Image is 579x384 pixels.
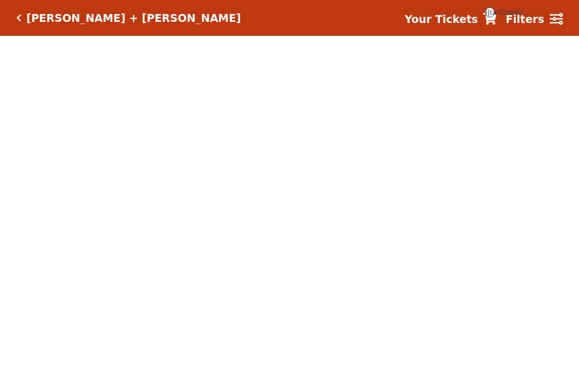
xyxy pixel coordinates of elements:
[405,13,478,25] strong: Your Tickets
[485,7,495,17] span: {{cartCount}}
[16,14,21,22] a: Click here to go back to filters
[405,11,497,27] a: Your Tickets {{cartCount}}
[506,13,544,25] strong: Filters
[506,11,563,27] a: Filters
[26,12,241,25] h5: [PERSON_NAME] + [PERSON_NAME]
